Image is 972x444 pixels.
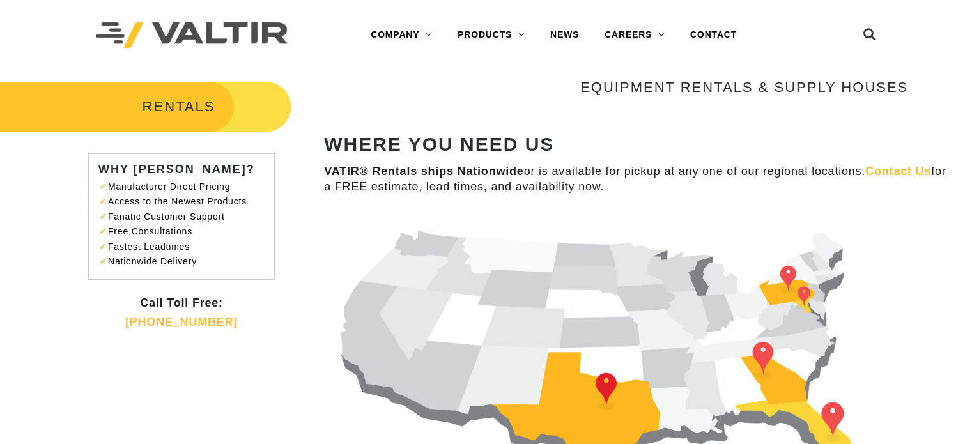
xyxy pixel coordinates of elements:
a: NEWS [537,22,592,48]
a: CONTACT [677,22,750,48]
a: Contact Us [865,165,931,178]
a: PRODUCTS [445,22,537,48]
p: or is available for pickup at any one of our regional locations. for a FREE estimate, lead times,... [324,164,953,194]
li: Fastest Leadtimes [105,240,265,254]
a: CAREERS [592,22,677,48]
li: Manufacturer Direct Pricing [105,180,265,194]
li: Access to the Newest Products [105,194,265,209]
li: Free Consultations [105,224,265,239]
li: Fanatic Customer Support [105,210,265,224]
a: COMPANY [358,22,445,48]
li: Nationwide Delivery [105,254,265,269]
strong: VATIR® Rentals ships Nationwide [324,165,523,178]
h3: WHY [PERSON_NAME]? [98,164,271,176]
h3: EQUIPMENT RENTALS & SUPPLY HOUSES [324,80,908,95]
img: Valtir [96,22,288,49]
strong: Call Toll Free: [140,296,223,309]
strong: WHERE YOU NEED US [324,134,554,155]
a: [PHONE_NUMBER] [125,316,238,328]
